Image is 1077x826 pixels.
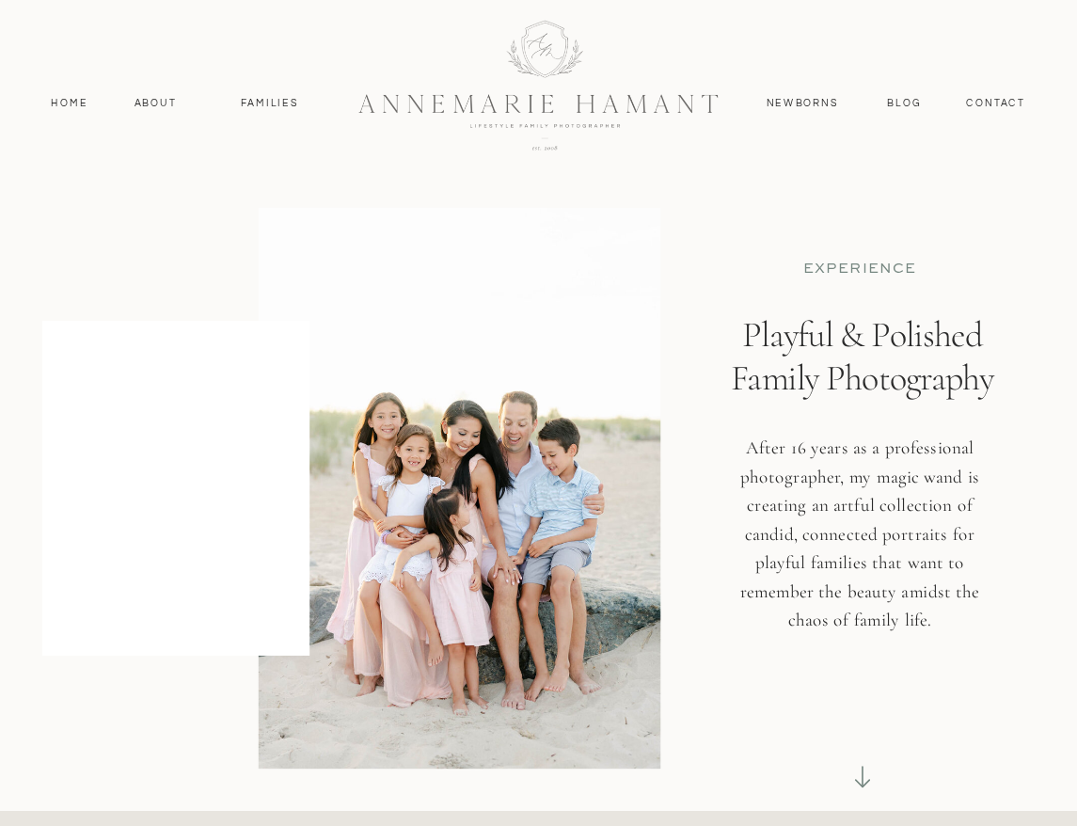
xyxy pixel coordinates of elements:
[750,259,971,278] p: EXPERIENCE
[716,312,1008,476] h1: Playful & Polished Family Photography
[957,95,1035,111] a: contact
[129,95,181,111] a: About
[230,95,310,111] a: Families
[759,95,846,111] a: Newborns
[728,434,992,664] h3: After 16 years as a professional photographer, my magic wand is creating an artful collection of ...
[43,95,96,111] a: Home
[883,95,926,111] a: Blog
